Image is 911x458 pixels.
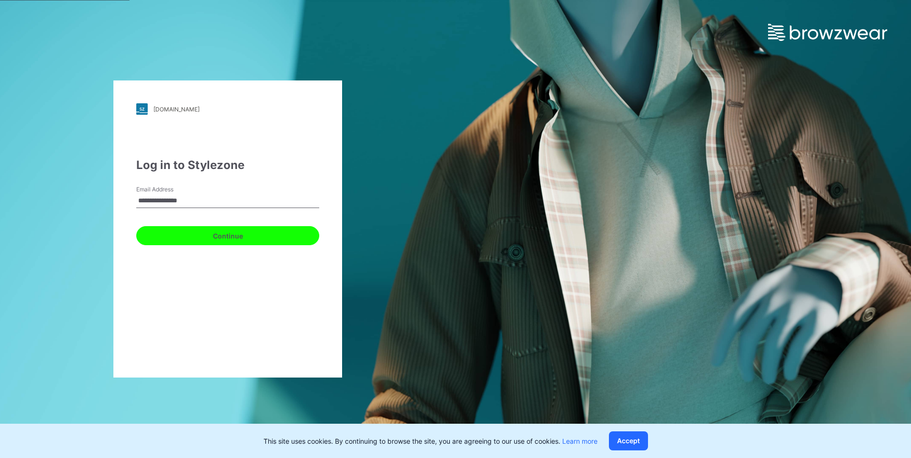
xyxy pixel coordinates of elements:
[768,24,887,41] img: browzwear-logo.e42bd6dac1945053ebaf764b6aa21510.svg
[136,185,203,194] label: Email Address
[263,436,597,446] p: This site uses cookies. By continuing to browse the site, you are agreeing to our use of cookies.
[153,106,200,113] div: [DOMAIN_NAME]
[136,226,319,245] button: Continue
[609,431,648,450] button: Accept
[136,103,319,115] a: [DOMAIN_NAME]
[136,103,148,115] img: stylezone-logo.562084cfcfab977791bfbf7441f1a819.svg
[562,437,597,445] a: Learn more
[136,157,319,174] div: Log in to Stylezone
